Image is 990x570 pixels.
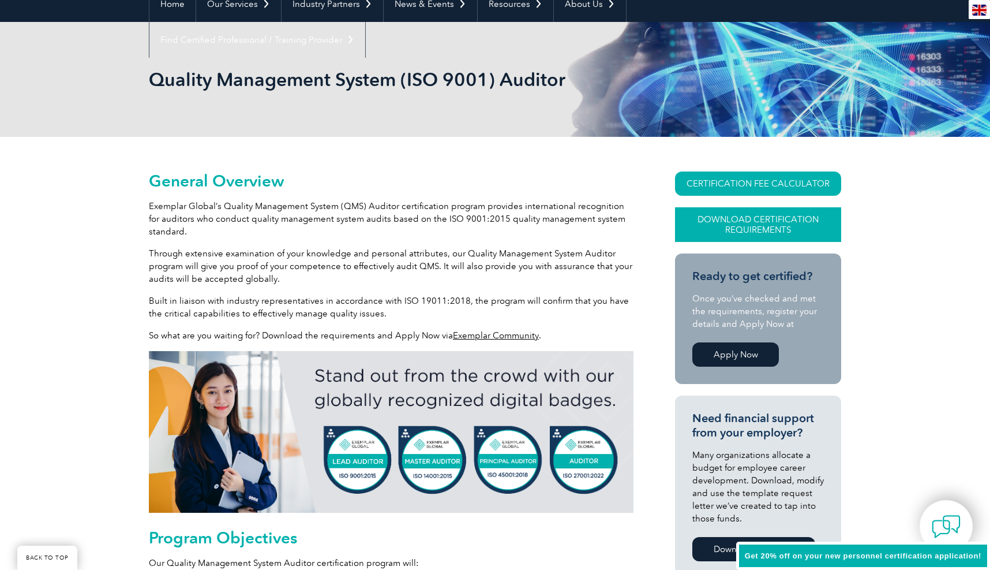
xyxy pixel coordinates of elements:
[149,247,633,285] p: Through extensive examination of your knowledge and personal attributes, our Quality Management S...
[692,449,824,525] p: Many organizations allocate a budget for employee career development. Download, modify and use th...
[149,557,633,569] p: Our Quality Management System Auditor certification program will:
[972,5,987,16] img: en
[149,528,633,547] h2: Program Objectives
[453,330,539,341] a: Exemplar Community
[692,292,824,330] p: Once you’ve checked and met the requirements, register your details and Apply Now at
[675,172,841,196] a: CERTIFICATION FEE CALCULATOR
[692,411,824,440] h3: Need financial support from your employer?
[692,269,824,284] h3: Ready to get certified?
[149,295,633,320] p: Built in liaison with industry representatives in accordance with ISO 19011:2018, the program wil...
[149,172,633,190] h2: General Overview
[932,512,961,541] img: contact-chat.png
[149,68,592,91] h1: Quality Management System (ISO 9001) Auditor
[692,537,815,561] a: Download Template
[745,552,981,560] span: Get 20% off on your new personnel certification application!
[149,200,633,238] p: Exemplar Global’s Quality Management System (QMS) Auditor certification program provides internat...
[692,342,779,367] a: Apply Now
[675,207,841,242] a: Download Certification Requirements
[149,329,633,342] p: So what are you waiting for? Download the requirements and Apply Now via .
[149,22,365,58] a: Find Certified Professional / Training Provider
[149,351,633,513] img: badges
[17,546,77,570] a: BACK TO TOP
